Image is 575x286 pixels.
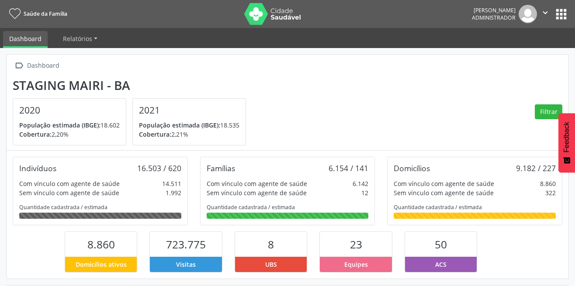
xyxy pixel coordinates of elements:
[207,203,369,211] div: Quantidade cadastrada / estimada
[19,130,120,139] p: 2,20%
[13,59,61,72] a:  Dashboard
[19,130,52,138] span: Cobertura:
[19,203,181,211] div: Quantidade cadastrada / estimada
[19,105,120,116] h4: 2020
[25,59,61,72] div: Dashboard
[3,31,48,48] a: Dashboard
[139,105,239,116] h4: 2021
[394,203,556,211] div: Quantidade cadastrada / estimada
[537,5,554,23] button: 
[268,237,274,252] span: 8
[394,188,494,197] div: Sem vínculo com agente de saúde
[554,7,569,22] button: apps
[139,121,239,130] p: 18.535
[166,188,181,197] div: 1.992
[19,179,120,188] div: Com vínculo com agente de saúde
[13,78,252,93] div: Staging Mairi - BA
[207,188,307,197] div: Sem vínculo com agente de saúde
[344,260,368,269] span: Equipes
[6,7,67,21] a: Saúde da Família
[19,121,100,129] span: População estimada (IBGE):
[19,188,119,197] div: Sem vínculo com agente de saúde
[139,130,171,138] span: Cobertura:
[265,260,277,269] span: UBS
[394,179,494,188] div: Com vínculo com agente de saúde
[353,179,368,188] div: 6.142
[545,188,556,197] div: 322
[516,163,556,173] div: 9.182 / 227
[394,163,430,173] div: Domicílios
[563,122,571,152] span: Feedback
[435,260,447,269] span: ACS
[57,31,104,46] a: Relatórios
[535,104,562,119] button: Filtrar
[558,113,575,172] button: Feedback - Mostrar pesquisa
[139,121,220,129] span: População estimada (IBGE):
[472,14,516,21] span: Administrador
[176,260,196,269] span: Visitas
[63,34,92,43] span: Relatórios
[139,130,239,139] p: 2,21%
[361,188,368,197] div: 12
[166,237,206,252] span: 723.775
[540,8,550,17] i: 
[207,179,307,188] div: Com vínculo com agente de saúde
[87,237,115,252] span: 8.860
[13,59,25,72] i: 
[329,163,368,173] div: 6.154 / 141
[24,10,67,17] span: Saúde da Família
[19,163,56,173] div: Indivíduos
[350,237,362,252] span: 23
[19,121,120,130] p: 18.602
[137,163,181,173] div: 16.503 / 620
[472,7,516,14] div: [PERSON_NAME]
[435,237,447,252] span: 50
[207,163,235,173] div: Famílias
[76,260,127,269] span: Domicílios ativos
[519,5,537,23] img: img
[540,179,556,188] div: 8.860
[162,179,181,188] div: 14.511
